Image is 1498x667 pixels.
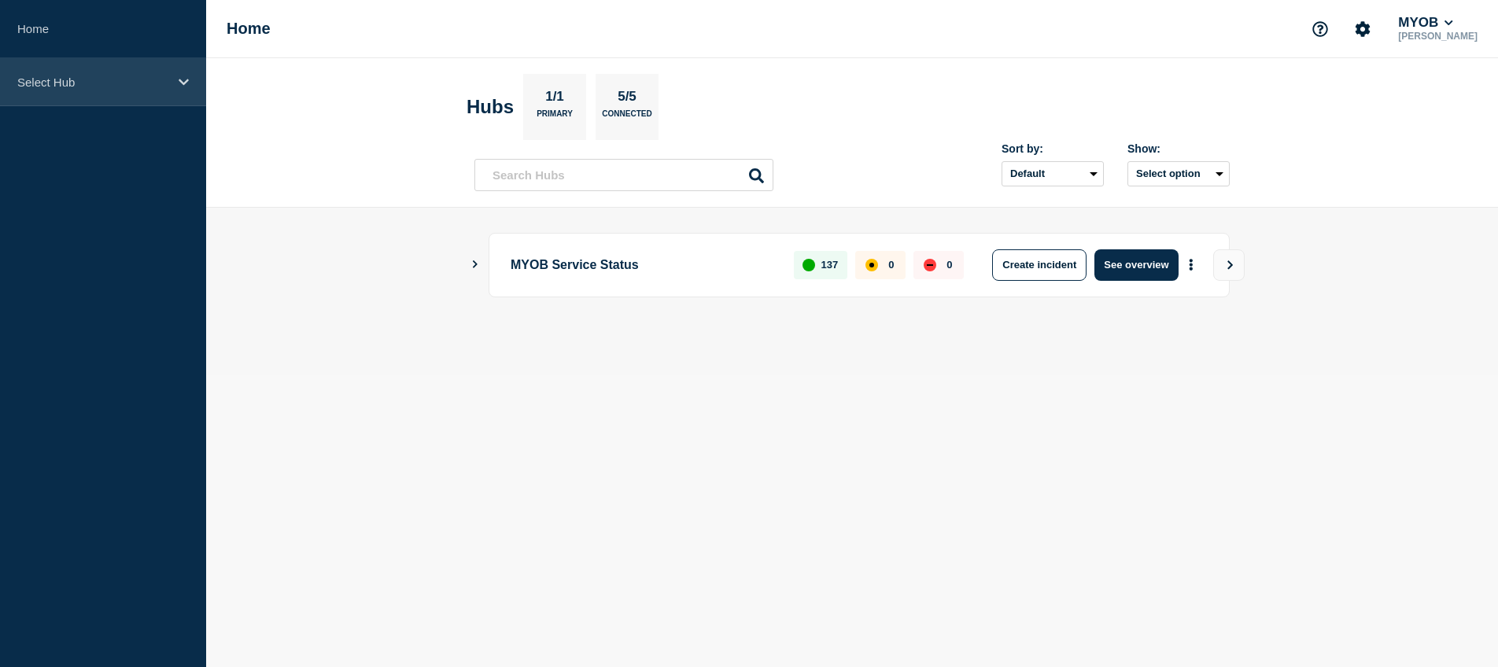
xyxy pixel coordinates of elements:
p: 5/5 [612,89,643,109]
div: down [924,259,936,271]
button: Create incident [992,249,1087,281]
p: [PERSON_NAME] [1395,31,1481,42]
div: up [802,259,815,271]
button: Account settings [1346,13,1379,46]
p: 0 [946,259,952,271]
p: Primary [537,109,573,126]
div: affected [865,259,878,271]
p: 137 [821,259,839,271]
p: 1/1 [540,89,570,109]
p: Connected [602,109,651,126]
p: 0 [888,259,894,271]
p: Select Hub [17,76,168,89]
input: Search Hubs [474,159,773,191]
button: View [1213,249,1245,281]
h2: Hubs [467,96,514,118]
button: MYOB [1395,15,1456,31]
button: More actions [1181,250,1201,279]
button: Support [1304,13,1337,46]
h1: Home [227,20,271,38]
button: Show Connected Hubs [471,259,479,271]
div: Sort by: [1002,142,1104,155]
div: Show: [1127,142,1230,155]
select: Sort by [1002,161,1104,186]
button: See overview [1094,249,1178,281]
button: Select option [1127,161,1230,186]
p: MYOB Service Status [511,249,776,281]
